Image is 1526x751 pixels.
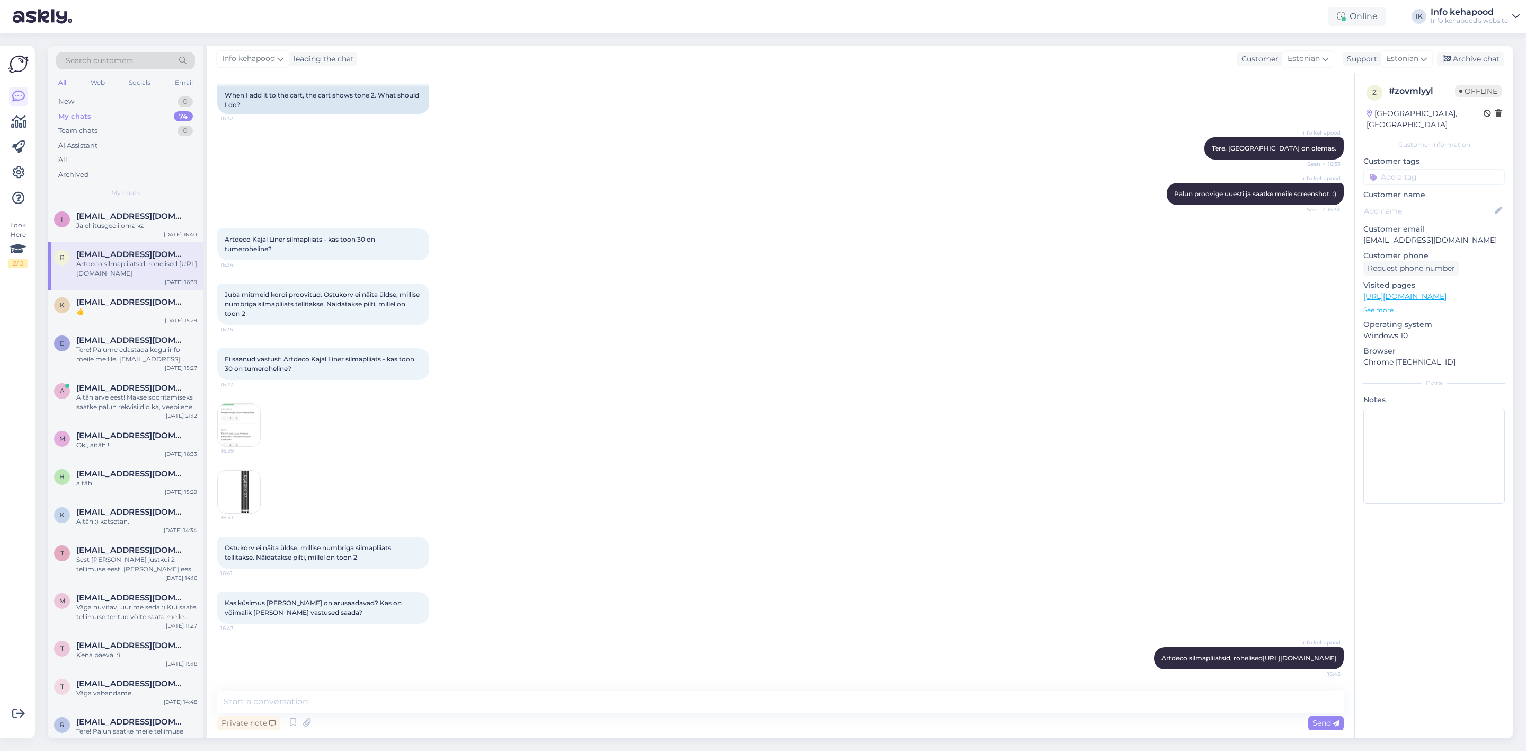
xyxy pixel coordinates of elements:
[1363,357,1505,368] p: Chrome [TECHNICAL_ID]
[1212,144,1336,152] span: Tere. [GEOGRAPHIC_DATA] on olemas.
[58,126,97,136] div: Team chats
[220,114,260,122] span: 16:32
[1363,305,1505,315] p: See more ...
[1263,654,1336,662] a: [URL][DOMAIN_NAME]
[289,54,354,65] div: leading the chat
[76,221,197,231] div: Ja ehitusgeeli oma ka
[76,431,187,440] span: miakaren.poldre@gmail.com
[1363,330,1505,341] p: Windows 10
[1372,89,1377,96] span: z
[174,111,193,122] div: 74
[8,220,28,268] div: Look Here
[1431,8,1520,25] a: Info kehapoodInfo kehapood's website
[66,55,133,66] span: Search customers
[225,235,377,253] span: Artdeco Kajal Liner silmapliiats - kas toon 30 on tumeroheline?
[1363,189,1505,200] p: Customer name
[59,597,65,605] span: m
[178,126,193,136] div: 0
[56,76,68,90] div: All
[1363,394,1505,405] p: Notes
[76,545,187,555] span: tsaupille@gmail.com
[218,404,260,446] img: Attachment
[166,660,197,668] div: [DATE] 15:18
[58,155,67,165] div: All
[220,624,260,632] span: 16:43
[220,261,260,269] span: 16:34
[220,381,260,388] span: 16:37
[76,479,197,488] div: aitäh!
[222,53,275,65] span: Info kehapood
[1363,378,1505,388] div: Extra
[58,170,89,180] div: Archived
[76,603,197,622] div: Väga huvitav, uurime seda :) Kui saate tellimuse tehtud võite saata meile tellimuse numbri :)
[59,435,65,443] span: m
[60,387,65,395] span: a
[76,555,197,574] div: Sest [PERSON_NAME] justkui 2 tellimuse eest. [PERSON_NAME] eest ,mis tühistati.
[76,211,187,221] span: ivanovabrigita@gmail.com
[1431,8,1508,16] div: Info kehapood
[1301,639,1341,647] span: Info kehapood
[127,76,153,90] div: Socials
[225,355,416,373] span: Ei saanud vastust: Artdeco Kajal Liner silmapliiats - kas toon 30 on tumeroheline?
[60,253,65,261] span: r
[1301,174,1341,182] span: Info kehapood
[76,345,197,364] div: Tere! Palume edastada kogu info meile meilile. [EMAIL_ADDRESS][DOMAIN_NAME]
[1386,53,1418,65] span: Estonian
[1363,140,1505,149] div: Customer information
[60,511,65,519] span: k
[76,679,187,688] span: tanel.ootsing@gmail.com
[76,393,197,412] div: Aitäh arve eest! Makse sooritamiseks saatke palun rekvisiidid ka, veebilehelt ega arvelt ei leidnud.
[165,488,197,496] div: [DATE] 15:29
[76,440,197,450] div: Oki, aitäh!!
[1389,85,1455,98] div: # zovmlyyl
[225,290,421,317] span: Juba mitmeid kordi proovitud. Ostukorv ei näita üldse, millise numbriga silmapliiats tellitakse. ...
[76,727,197,746] div: Tere! Palun saatke meile tellimuse number.
[1455,85,1502,97] span: Offline
[1237,54,1279,65] div: Customer
[1363,156,1505,167] p: Customer tags
[1288,53,1320,65] span: Estonian
[164,698,197,706] div: [DATE] 14:48
[1363,291,1447,301] a: [URL][DOMAIN_NAME]
[1301,160,1341,168] span: Seen ✓ 16:33
[221,447,261,455] span: 16:39
[59,473,65,481] span: h
[60,644,64,652] span: t
[58,140,97,151] div: AI Assistant
[76,688,197,698] div: Väga vabandame!
[111,188,140,198] span: My chats
[166,412,197,420] div: [DATE] 21:12
[166,622,197,630] div: [DATE] 11:27
[76,335,187,345] span: emmalysiim7@gmail.com
[1312,718,1339,728] span: Send
[58,111,91,122] div: My chats
[76,717,187,727] span: ruubi55@gmail.com
[220,569,260,577] span: 16:41
[1363,346,1505,357] p: Browser
[1363,169,1505,185] input: Add a tag
[76,593,187,603] span: malmbergkarin8@gmail.com
[217,86,429,114] div: When I add it to the cart, the cart shows tone 2. What should I do?
[1363,280,1505,291] p: Visited pages
[76,259,197,278] div: Artdeco silmapliiatsid, rohelised [URL][DOMAIN_NAME]
[58,96,74,107] div: New
[61,215,63,223] span: i
[165,316,197,324] div: [DATE] 15:29
[1363,235,1505,246] p: [EMAIL_ADDRESS][DOMAIN_NAME]
[1363,261,1459,276] div: Request phone number
[76,650,197,660] div: Kena päeva! :)
[1301,129,1341,137] span: Info kehapood
[225,599,403,616] span: Kas küsimus [PERSON_NAME] on arusaadavad? Kas on võimalik [PERSON_NAME] vastused saada?
[178,96,193,107] div: 0
[76,250,187,259] span: riin@arvestusabi.ee
[225,544,393,561] span: Ostukorv ei näita üldse, millise numbriga silmapliiats tellitakse. Näidatakse pilti, millel on to...
[76,507,187,517] span: kretesolna@gmail.com
[1431,16,1508,25] div: Info kehapood's website
[1343,54,1377,65] div: Support
[1437,52,1504,66] div: Archive chat
[76,641,187,650] span: tanel.ootsing@gmail.com
[76,517,197,526] div: Aitäh :) katsetan.
[60,339,64,347] span: e
[165,278,197,286] div: [DATE] 16:39
[8,259,28,268] div: 2 / 3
